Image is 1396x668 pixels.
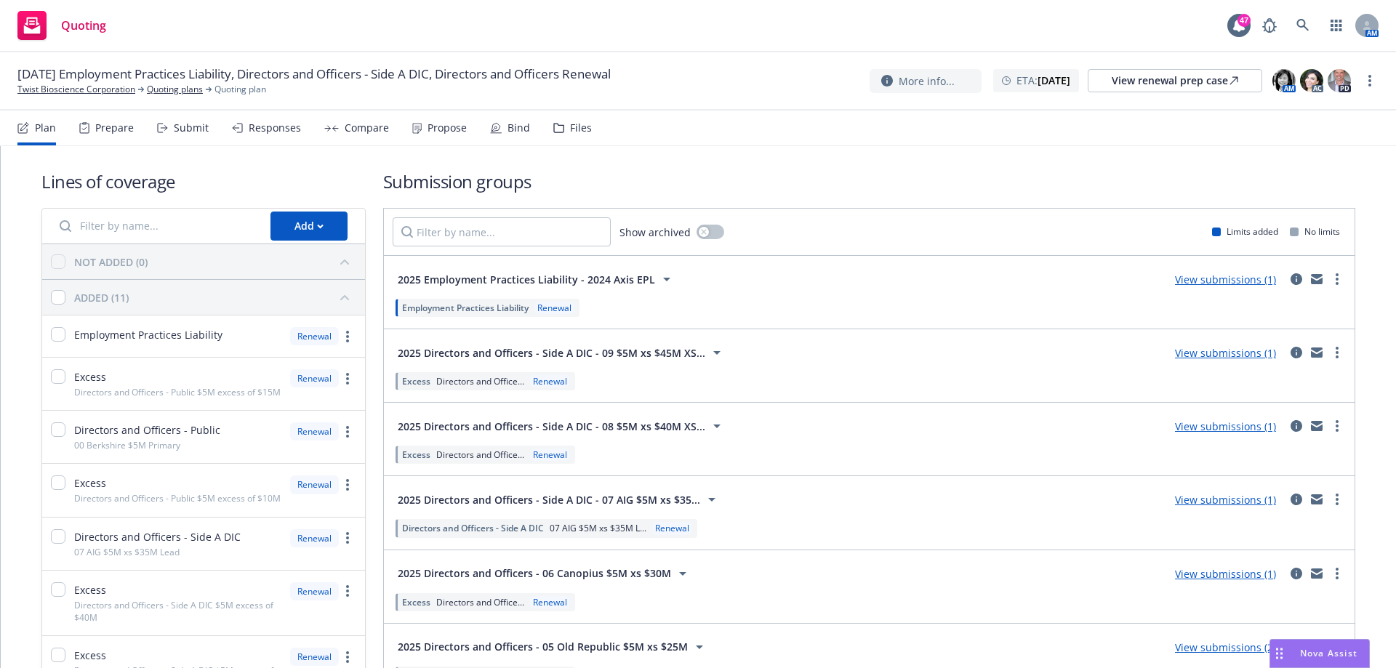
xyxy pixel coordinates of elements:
span: Directors and Office... [436,375,524,387]
span: Excess [74,648,106,663]
button: 2025 Directors and Officers - Side A DIC - 07 AIG $5M xs $35... [393,485,726,514]
a: more [1328,417,1346,435]
a: more [339,529,356,547]
div: Renewal [530,596,570,608]
span: Excess [74,369,106,385]
button: Add [270,212,348,241]
div: Files [570,122,592,134]
div: Renewal [290,529,339,547]
a: View submissions (1) [1175,567,1276,581]
a: mail [1308,417,1325,435]
span: ETA : [1016,73,1070,88]
span: Directors and Office... [436,596,524,608]
div: Bind [508,122,530,134]
div: Renewal [290,648,339,666]
a: View submissions (1) [1175,419,1276,433]
a: circleInformation [1288,417,1305,435]
button: 2025 Directors and Officers - Side A DIC - 09 $5M xs $45M XS... [393,338,731,367]
button: NOT ADDED (0) [74,250,356,273]
a: View renewal prep case [1088,69,1262,92]
img: photo [1328,69,1351,92]
span: 07 AIG $5M xs $35M Lead [74,546,180,558]
button: More info... [870,69,982,93]
img: photo [1300,69,1323,92]
span: Excess [402,448,430,461]
h1: Lines of coverage [41,169,366,193]
a: circleInformation [1288,491,1305,508]
span: [DATE] Employment Practices Liability, Directors and Officers - Side A DIC, Directors and Officer... [17,65,611,83]
a: more [1328,565,1346,582]
span: Show archived [619,225,691,240]
span: Directors and Officers - Public $5M excess of $10M [74,492,281,504]
div: Submit [174,122,209,134]
a: more [1328,491,1346,508]
button: Nova Assist [1269,639,1370,668]
div: Renewal [290,327,339,345]
span: 2025 Directors and Officers - Side A DIC - 09 $5M xs $45M XS... [398,345,705,361]
span: 2025 Directors and Officers - Side A DIC - 07 AIG $5M xs $35... [398,492,700,507]
a: Quoting [12,5,112,46]
span: 07 AIG $5M xs $35M L... [550,522,646,534]
span: Directors and Officers - Side A DIC [74,529,241,544]
span: Directors and Officers - Side A DIC $5M excess of $40M [74,599,281,624]
a: more [1328,638,1346,656]
div: Renewal [290,475,339,494]
div: Renewal [530,448,570,461]
a: Search [1288,11,1317,40]
span: Excess [74,582,106,597]
span: Excess [402,375,430,387]
a: Quoting plans [147,83,203,96]
button: 2025 Directors and Officers - 05 Old Republic $5M xs $25M [393,632,713,661]
h1: Submission groups [383,169,1355,193]
span: Excess [402,596,430,608]
span: 2025 Directors and Officers - 05 Old Republic $5M xs $25M [398,639,688,654]
span: Employment Practices Liability [74,327,222,342]
span: Directors and Officers - Public $5M excess of $15M [74,386,281,398]
a: mail [1308,270,1325,288]
a: mail [1308,638,1325,656]
a: more [339,648,356,666]
div: NOT ADDED (0) [74,254,148,270]
div: Drag to move [1270,640,1288,667]
a: View submissions (1) [1175,346,1276,360]
div: Renewal [290,582,339,600]
div: Renewal [290,369,339,387]
button: 2025 Employment Practices Liability - 2024 Axis EPL [393,265,681,294]
div: Compare [345,122,389,134]
a: mail [1308,565,1325,582]
a: Switch app [1322,11,1351,40]
a: more [339,370,356,387]
span: Excess [74,475,106,491]
div: Propose [428,122,467,134]
div: 47 [1237,14,1251,27]
a: more [339,423,356,440]
button: 2025 Directors and Officers - 06 Canopius $5M xs $30M [393,559,697,588]
a: View submissions (1) [1175,273,1276,286]
input: Filter by name... [51,212,262,241]
a: more [339,476,356,494]
div: Renewal [534,302,574,314]
button: ADDED (11) [74,286,356,309]
div: Add [294,212,324,240]
div: Plan [35,122,56,134]
div: View renewal prep case [1112,70,1238,92]
span: Directors and Officers - Side A DIC [402,522,544,534]
div: Renewal [652,522,692,534]
a: more [1361,72,1379,89]
div: Renewal [530,375,570,387]
a: Twist Bioscience Corporation [17,83,135,96]
a: more [1328,344,1346,361]
a: circleInformation [1288,270,1305,288]
div: No limits [1290,225,1340,238]
span: 00 Berkshire $5M Primary [74,439,180,451]
img: photo [1272,69,1296,92]
a: circleInformation [1288,638,1305,656]
div: Limits added [1212,225,1278,238]
a: more [339,328,356,345]
input: Filter by name... [393,217,611,246]
strong: [DATE] [1038,73,1070,87]
a: View submissions (1) [1175,493,1276,507]
span: Quoting [61,20,106,31]
div: Prepare [95,122,134,134]
a: circleInformation [1288,344,1305,361]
